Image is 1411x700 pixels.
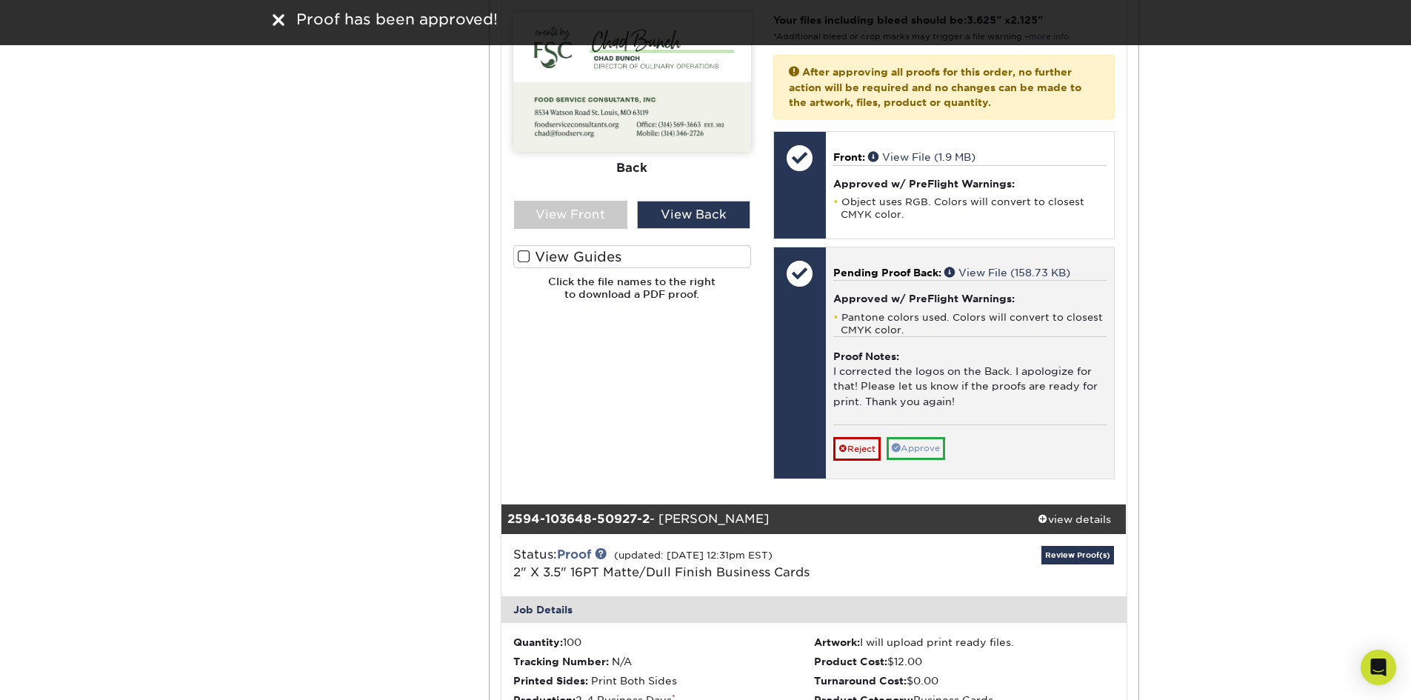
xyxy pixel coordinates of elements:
[789,66,1081,108] strong: After approving all proofs for this order, no further action will be required and no changes can ...
[502,546,918,581] div: Status:
[637,201,750,229] div: View Back
[513,636,563,648] strong: Quantity:
[833,178,1107,190] h4: Approved w/ PreFlight Warnings:
[814,673,1115,688] li: $0.00
[833,293,1107,304] h4: Approved w/ PreFlight Warnings:
[833,151,865,163] span: Front:
[614,550,773,561] small: (updated: [DATE] 12:31pm EST)
[612,656,632,667] span: N/A
[514,201,627,229] div: View Front
[273,14,284,26] img: close
[833,336,1107,424] div: I corrected the logos on the Back. I apologize for that! Please let us know if the proofs are rea...
[557,547,591,561] a: Proof
[507,512,650,526] strong: 2594-103648-50927-2
[814,636,860,648] strong: Artwork:
[868,151,975,163] a: View File (1.9 MB)
[814,654,1115,669] li: $12.00
[513,152,751,184] div: Back
[513,635,814,650] li: 100
[1022,504,1127,534] a: view details
[887,437,945,460] a: Approve
[833,267,941,279] span: Pending Proof Back:
[296,10,498,28] span: Proof has been approved!
[814,675,907,687] strong: Turnaround Cost:
[501,504,1022,534] div: - [PERSON_NAME]
[833,311,1107,336] li: Pantone colors used. Colors will convert to closest CMYK color.
[501,596,1127,623] div: Job Details
[513,675,588,687] strong: Printed Sides:
[833,196,1107,221] li: Object uses RGB. Colors will convert to closest CMYK color.
[513,656,609,667] strong: Tracking Number:
[833,350,899,362] strong: Proof Notes:
[814,656,887,667] strong: Product Cost:
[513,276,751,312] h6: Click the file names to the right to download a PDF proof.
[513,245,751,268] label: View Guides
[513,565,810,579] span: 2" X 3.5" 16PT Matte/Dull Finish Business Cards
[814,635,1115,650] li: I will upload print ready files.
[944,267,1070,279] a: View File (158.73 KB)
[1361,650,1396,685] div: Open Intercom Messenger
[833,437,881,461] a: Reject
[1022,512,1127,527] div: view details
[591,675,677,687] span: Print Both Sides
[1041,546,1114,564] a: Review Proof(s)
